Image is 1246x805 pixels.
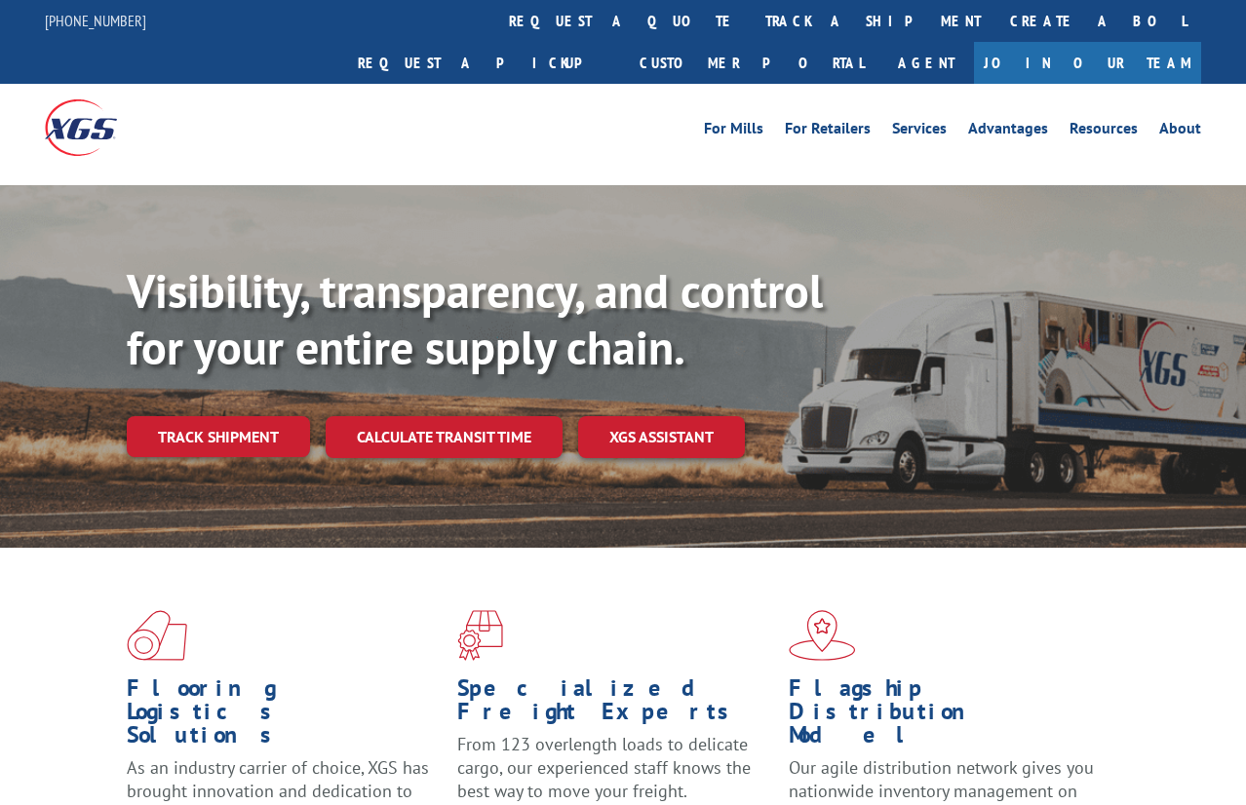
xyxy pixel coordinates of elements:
a: Advantages [968,121,1048,142]
a: About [1159,121,1201,142]
a: For Retailers [785,121,871,142]
a: For Mills [704,121,763,142]
h1: Flagship Distribution Model [789,676,1105,756]
a: Request a pickup [343,42,625,84]
a: Customer Portal [625,42,878,84]
h1: Specialized Freight Experts [457,676,773,733]
a: Services [892,121,947,142]
a: Agent [878,42,974,84]
a: Calculate transit time [326,416,563,458]
a: XGS ASSISTANT [578,416,745,458]
a: Track shipment [127,416,310,457]
a: Resources [1070,121,1138,142]
b: Visibility, transparency, and control for your entire supply chain. [127,260,823,377]
img: xgs-icon-total-supply-chain-intelligence-red [127,610,187,661]
img: xgs-icon-focused-on-flooring-red [457,610,503,661]
a: [PHONE_NUMBER] [45,11,146,30]
h1: Flooring Logistics Solutions [127,676,443,756]
a: Join Our Team [974,42,1201,84]
img: xgs-icon-flagship-distribution-model-red [789,610,856,661]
